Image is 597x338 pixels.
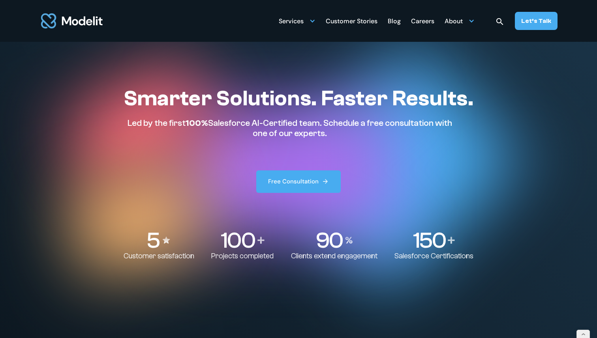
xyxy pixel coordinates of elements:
[413,229,446,252] p: 150
[279,14,304,30] div: Services
[315,229,342,252] p: 90
[279,13,315,28] div: Services
[124,86,473,112] h1: Smarter Solutions. Faster Results.
[521,17,551,25] div: Let’s Talk
[124,118,456,139] p: Led by the first Salesforce AI-Certified team. Schedule a free consultation with one of our experts.
[326,14,377,30] div: Customer Stories
[39,9,104,33] a: home
[146,229,159,252] p: 5
[124,252,194,261] p: Customer satisfaction
[388,13,401,28] a: Blog
[256,170,341,193] a: Free Consultation
[515,12,558,30] a: Let’s Talk
[221,229,255,252] p: 100
[445,13,475,28] div: About
[268,177,319,186] div: Free Consultation
[448,237,455,244] img: Plus
[186,118,208,128] span: 100%
[388,14,401,30] div: Blog
[211,252,274,261] p: Projects completed
[411,14,434,30] div: Careers
[411,13,434,28] a: Careers
[39,9,104,33] img: modelit logo
[326,13,377,28] a: Customer Stories
[161,235,171,245] img: Stars
[257,237,265,244] img: Plus
[345,237,353,244] img: Percentage
[322,178,329,185] img: arrow right
[445,14,463,30] div: About
[394,252,473,261] p: Salesforce Certifications
[291,252,377,261] p: Clients extend engagement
